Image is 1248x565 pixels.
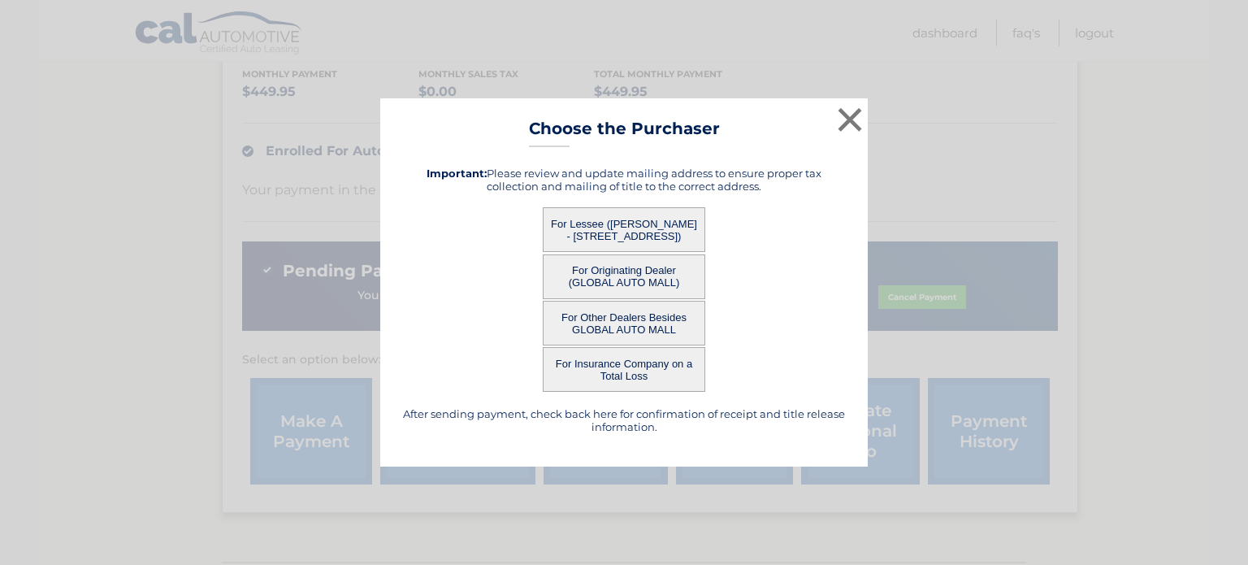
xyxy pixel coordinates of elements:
button: × [834,103,866,136]
h3: Choose the Purchaser [529,119,720,147]
button: For Insurance Company on a Total Loss [543,347,705,392]
h5: Please review and update mailing address to ensure proper tax collection and mailing of title to ... [401,167,847,193]
button: For Other Dealers Besides GLOBAL AUTO MALL [543,301,705,346]
button: For Originating Dealer (GLOBAL AUTO MALL) [543,254,705,299]
button: For Lessee ([PERSON_NAME] - [STREET_ADDRESS]) [543,207,705,252]
h5: After sending payment, check back here for confirmation of receipt and title release information. [401,407,847,433]
strong: Important: [427,167,487,180]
